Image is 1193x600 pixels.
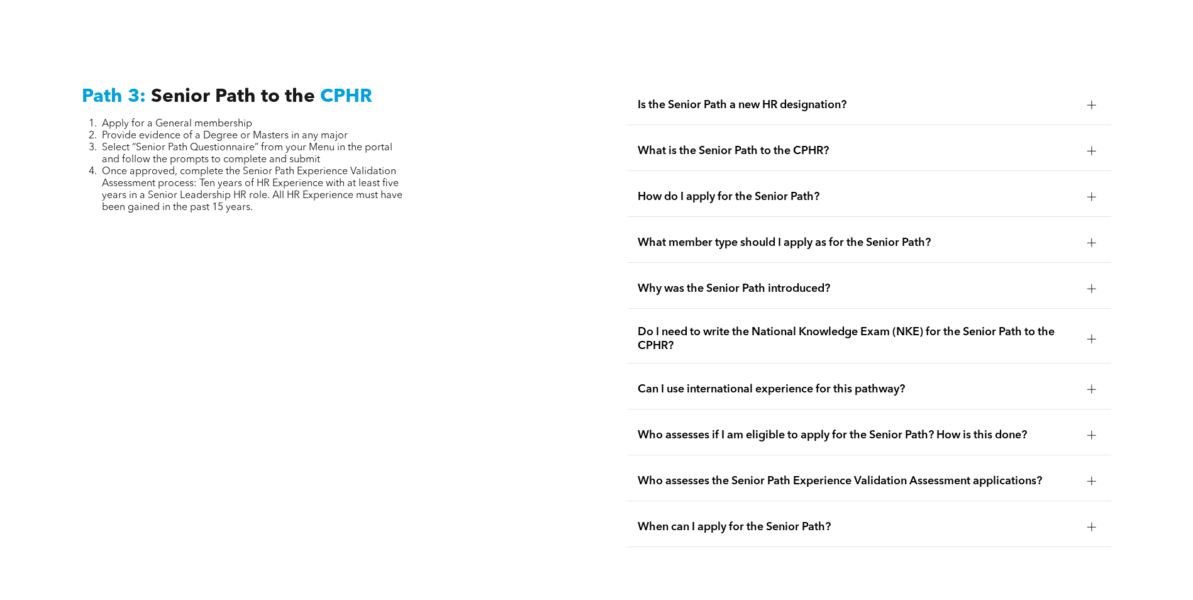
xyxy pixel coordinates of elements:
span: Why was the Senior Path introduced? [638,282,1077,296]
span: What is the Senior Path to the CPHR? [638,144,1077,158]
span: Select “Senior Path Questionnaire” from your Menu in the portal and follow the prompts to complet... [102,143,392,165]
span: Apply for a General membership [102,119,252,129]
span: Do I need to write the National Knowledge Exam (NKE) for the Senior Path to the CPHR? [638,325,1077,353]
span: How do I apply for the Senior Path? [638,190,1077,204]
span: Senior Path to the [151,87,315,106]
span: Who assesses if I am eligible to apply for the Senior Path? How is this done? [638,428,1077,442]
span: CPHR [320,87,372,106]
span: Who assesses the Senior Path Experience Validation Assessment applications? [638,474,1077,488]
span: Once approved, complete the Senior Path Experience Validation Assessment process: Ten years of HR... [102,167,402,213]
span: What member type should I apply as for the Senior Path? [638,236,1077,250]
span: Provide evidence of a Degree or Masters in any major [102,131,348,141]
span: Path 3: [82,87,146,106]
span: Is the Senior Path a new HR designation? [638,98,1077,112]
span: Can I use international experience for this pathway? [638,382,1077,396]
span: When can I apply for the Senior Path? [638,520,1077,534]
